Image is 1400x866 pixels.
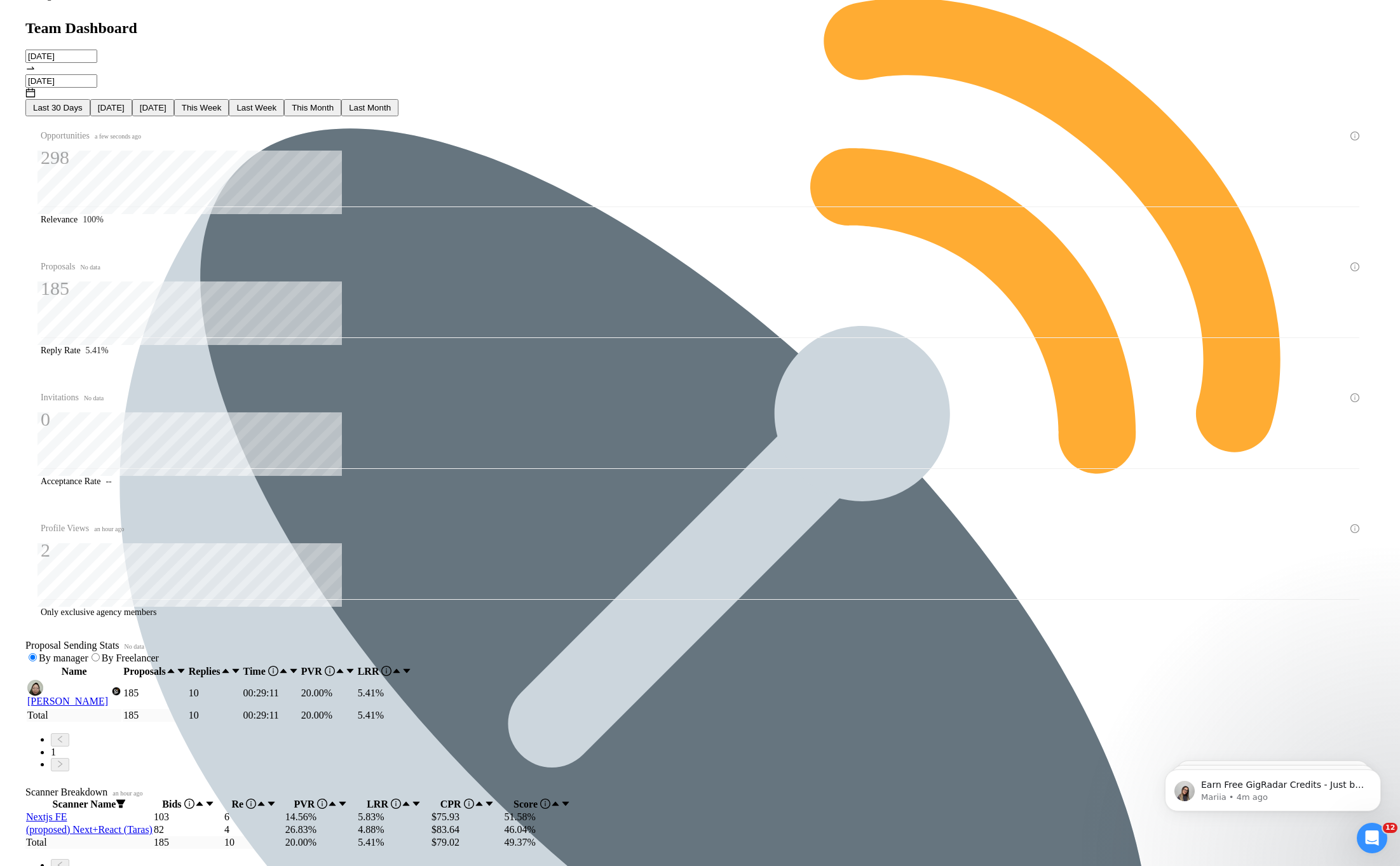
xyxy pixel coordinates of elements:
time: an hour ago [112,790,142,797]
button: [DATE] [132,99,174,116]
span: Reply Rate [41,346,81,355]
span: Opportunities [41,129,141,144]
span: Scanner Name [53,799,116,809]
iframe: Intercom live chat [1357,823,1387,853]
span: 12 [1383,823,1397,833]
span: caret-down [231,666,241,676]
span: Last 30 Days [33,103,83,112]
button: right [51,758,69,771]
button: [DATE] [90,99,132,116]
span: Bids [162,799,194,809]
a: R[PERSON_NAME] [27,680,121,707]
span: Acceptance Rate [41,477,100,486]
span: This Week [182,103,222,112]
span: PVR [301,666,335,677]
span: Proposal Sending Stats [25,640,1375,651]
span: caret-down [337,799,348,809]
span: Last Week [236,103,276,112]
span: caret-up [401,799,411,809]
span: right [56,760,64,768]
span: info-circle [184,799,194,809]
button: This Month [284,99,341,116]
span: LRR [358,666,392,677]
span: caret-up [327,799,337,809]
span: caret-up [166,666,176,676]
span: LRR [367,799,401,809]
img: gigradar-bm.png [112,687,121,696]
span: caret-down [484,799,494,809]
span: No data [80,264,100,271]
button: Last 30 Days [25,99,90,116]
div: 2 [41,538,125,562]
td: 20.00% [301,679,356,708]
span: caret-up [221,666,231,676]
span: caret-up [391,666,402,676]
iframe: Intercom notifications message [1146,743,1400,832]
a: (proposed) Next+React (Taras) [26,824,153,835]
td: 00:29:11 [243,709,299,722]
span: caret-down [289,666,299,676]
span: This Month [292,103,334,112]
span: caret-down [402,666,412,676]
time: an hour ago [94,525,124,532]
span: By manager [39,653,88,663]
li: 1 [51,747,1375,758]
span: By Freelancer [102,653,159,663]
li: Previous Page [51,733,1375,747]
span: caret-up [335,666,345,676]
span: info-circle [325,666,335,676]
img: R [27,680,43,696]
h1: Team Dashboard [25,20,1375,37]
span: info-circle [391,799,401,809]
button: left [51,733,69,747]
button: Last Week [229,99,284,116]
span: info-circle [246,799,256,809]
span: Scanner Breakdown [25,787,1375,798]
div: [PERSON_NAME] [27,696,121,707]
span: 100% [83,215,104,224]
span: filter [116,799,126,809]
button: This Week [174,99,229,116]
input: By Freelancer [92,653,100,661]
span: Last Month [349,103,391,112]
div: 0 [41,407,104,431]
span: caret-up [194,799,205,809]
span: Profile Views [41,522,125,536]
span: Proposals [123,666,165,677]
span: info-circle [381,666,391,676]
button: Last Month [341,99,398,116]
span: Score [513,799,550,809]
span: Only exclusive agency members [41,607,156,617]
span: caret-up [474,799,484,809]
td: 20.00 % [301,709,356,722]
span: Invitations [41,391,104,405]
span: Replies [189,666,221,677]
td: 00:29:11 [243,679,299,708]
input: End date [25,74,97,88]
span: info-circle [1350,393,1359,402]
span: caret-up [550,799,561,809]
span: caret-down [205,799,215,809]
span: info-circle [1350,524,1359,533]
div: 298 [41,145,141,170]
span: caret-down [411,799,421,809]
span: info-circle [317,799,327,809]
span: Proposals [41,260,100,274]
span: caret-up [278,666,289,676]
span: CPR [440,799,474,809]
span: No data [125,643,144,650]
span: info-circle [1350,262,1359,271]
span: caret-down [266,799,276,809]
span: PVR [294,799,328,809]
span: -- [105,477,111,486]
th: Proposals [123,665,186,678]
span: left [56,735,64,743]
span: info-circle [268,666,278,676]
span: 5.41% [86,346,109,355]
span: info-circle [464,799,474,809]
span: caret-up [256,799,266,809]
span: Re [232,799,257,809]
